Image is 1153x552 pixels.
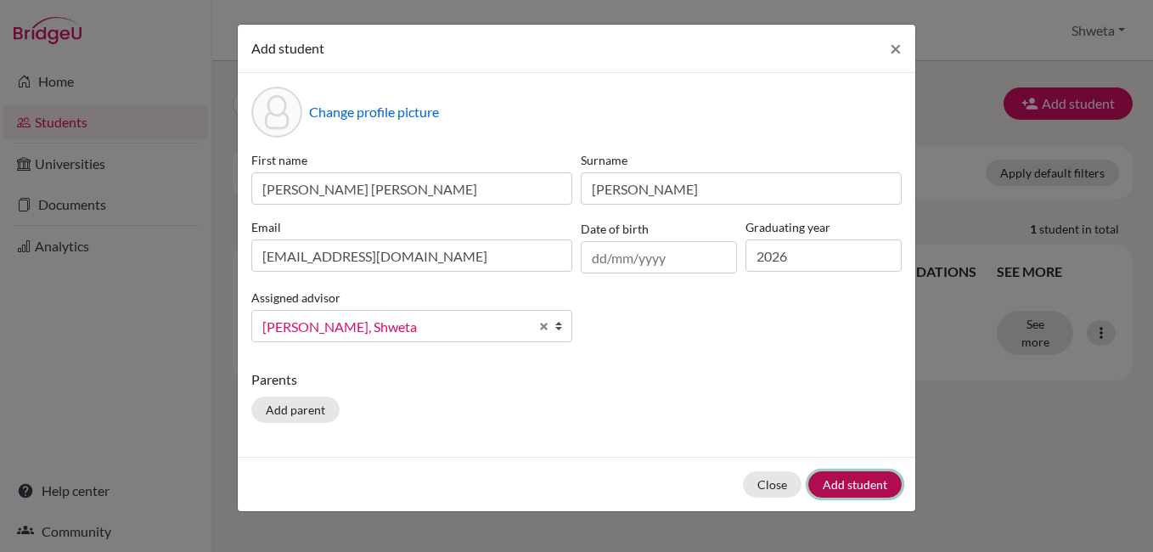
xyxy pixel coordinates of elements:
[251,151,572,169] label: First name
[251,218,572,236] label: Email
[251,40,324,56] span: Add student
[743,471,801,498] button: Close
[808,471,902,498] button: Add student
[251,369,902,390] p: Parents
[890,36,902,60] span: ×
[581,151,902,169] label: Surname
[251,397,340,423] button: Add parent
[876,25,915,72] button: Close
[262,316,529,338] span: [PERSON_NAME], Shweta
[251,87,302,138] div: Profile picture
[581,220,649,238] label: Date of birth
[251,289,340,307] label: Assigned advisor
[581,241,737,273] input: dd/mm/yyyy
[745,218,902,236] label: Graduating year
